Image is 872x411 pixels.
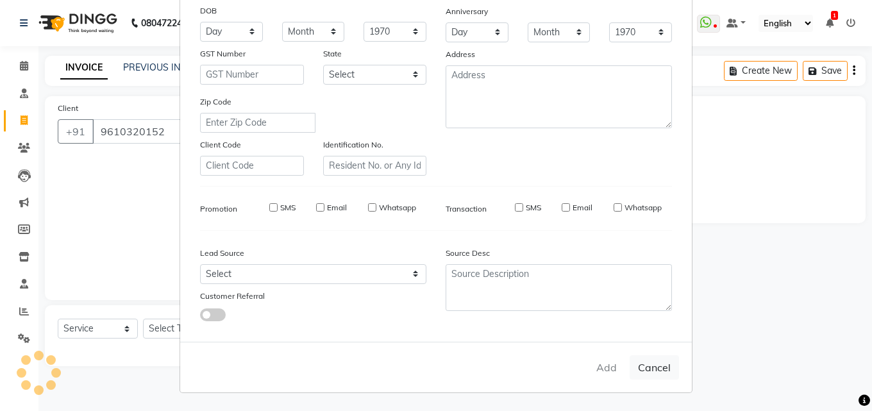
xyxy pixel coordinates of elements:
[323,48,342,60] label: State
[200,139,241,151] label: Client Code
[327,202,347,214] label: Email
[379,202,416,214] label: Whatsapp
[446,203,487,215] label: Transaction
[200,48,246,60] label: GST Number
[200,65,304,85] input: GST Number
[280,202,296,214] label: SMS
[200,203,237,215] label: Promotion
[446,49,475,60] label: Address
[200,5,217,17] label: DOB
[200,247,244,259] label: Lead Source
[446,247,490,259] label: Source Desc
[323,139,383,151] label: Identification No.
[200,113,315,133] input: Enter Zip Code
[630,355,679,380] button: Cancel
[200,96,231,108] label: Zip Code
[323,156,427,176] input: Resident No. or Any Id
[625,202,662,214] label: Whatsapp
[200,156,304,176] input: Client Code
[200,290,265,302] label: Customer Referral
[526,202,541,214] label: SMS
[446,6,488,17] label: Anniversary
[573,202,592,214] label: Email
